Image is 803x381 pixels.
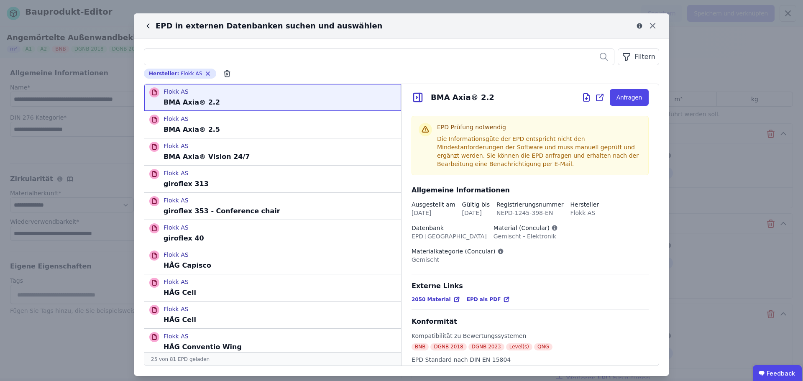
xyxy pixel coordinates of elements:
[468,343,504,350] div: DGNB 2023
[412,256,504,264] div: Gemischt
[412,296,451,303] span: 2050 Material
[164,315,196,325] p: HÅG Celi
[164,125,220,135] p: BMA Axia® 2.5
[462,209,490,217] div: [DATE]
[164,169,209,177] p: Flokk AS
[412,355,511,367] div: EPD Standard nach DIN EN 15804
[164,142,250,150] p: Flokk AS
[164,152,250,162] p: BMA Axia® Vision 24/7
[506,343,532,350] div: Level(s)
[164,261,211,271] p: HÅG Capisco
[164,251,211,259] p: Flokk AS
[437,135,642,168] div: Die Informationsgüte der EPD entspricht nicht den Mindestanforderungen der Software und muss manu...
[610,89,649,106] button: Anfragen
[430,343,466,350] div: DGNB 2018
[412,317,649,327] div: Konformität
[164,305,196,313] p: Flokk AS
[462,200,490,209] div: Gültig bis
[431,92,494,103] div: BMA Axia® 2.2
[164,342,242,352] p: HÅG Conventio Wing
[467,296,501,303] span: EPD als PDF
[164,223,204,232] p: Flokk AS
[164,196,280,205] p: Flokk AS
[412,343,429,350] div: BNB
[412,209,455,217] div: [DATE]
[534,343,552,350] div: QNG
[149,70,179,77] span: Hersteller :
[164,288,196,298] p: HÅG Celi
[412,332,554,343] div: Kompatibilität zu Bewertungssystemen
[496,209,564,217] div: NEPD-1245-398-EN
[412,281,649,291] div: Externe Links
[164,332,242,340] p: Flokk AS
[164,233,204,243] p: giroflex 40
[618,49,659,65] button: Filtern
[412,224,487,232] div: Datenbank
[164,179,209,189] p: giroflex 313
[412,200,455,209] div: Ausgestellt am
[570,209,599,217] div: Flokk AS
[570,200,599,209] div: Hersteller
[164,206,280,216] p: giroflex 353 - Conference chair
[412,247,504,256] div: Materialkategorie (Concular)
[164,97,220,107] p: BMA Axia® 2.2
[144,20,382,32] div: EPD in externen Datenbanken suchen und auswählen
[164,87,220,96] p: Flokk AS
[494,232,558,240] div: Gemischt - Elektronik
[181,70,202,77] span: Flokk AS
[496,200,564,209] div: Registrierungsnummer
[144,352,401,366] div: 25 von 81 EPD geladen
[494,224,558,232] div: Material (Concular)
[412,232,487,240] div: EPD [GEOGRAPHIC_DATA]
[164,278,196,286] p: Flokk AS
[412,185,649,195] div: Allgemeine Informationen
[164,115,220,123] p: Flokk AS
[437,123,642,135] h3: EPD Prüfung notwendig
